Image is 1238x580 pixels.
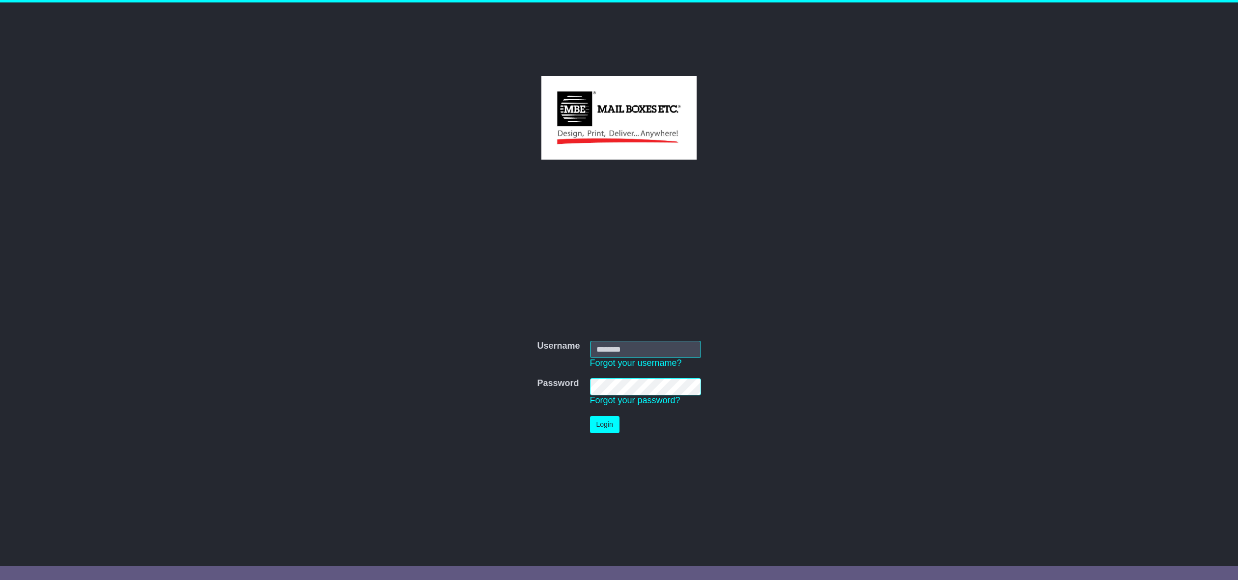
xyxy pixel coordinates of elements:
[537,378,579,389] label: Password
[590,395,680,405] a: Forgot your password?
[541,76,696,160] img: MBE Currumbin
[590,416,619,433] button: Login
[590,358,682,368] a: Forgot your username?
[537,341,580,352] label: Username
